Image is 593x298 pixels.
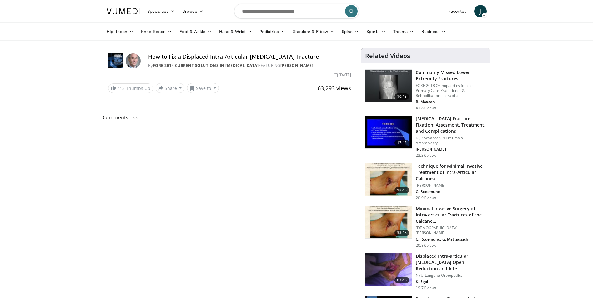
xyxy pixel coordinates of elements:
a: Spine [338,25,363,38]
h3: Minimal Invasive Surgery of Intra-articular Fractures of the Calcane… [416,206,486,224]
h4: How to Fix a Displaced Intra-Articular [MEDICAL_DATA] Fracture [148,53,351,60]
img: heCDP4pTuni5z6vX4xMDoxOjBzMTt2bJ.150x105_q85_crop-smart_upscale.jpg [365,253,412,286]
h3: Technique for Minimal Invasive Treatment of Intra-Articular Calcanea… [416,163,486,182]
a: Sports [363,25,389,38]
div: [DATE] [334,72,351,78]
a: Knee Recon [137,25,176,38]
p: 23.3K views [416,153,436,158]
a: Foot & Ankle [176,25,215,38]
h4: Related Videos [365,52,410,60]
a: Hand & Wrist [215,25,256,38]
p: [PERSON_NAME] [416,147,486,152]
span: 10:48 [394,93,410,100]
img: 4aa379b6-386c-4fb5-93ee-de5617843a87.150x105_q85_crop-smart_upscale.jpg [365,70,412,102]
a: 18:45 Technique for Minimal Invasive Treatment of Intra-Articular Calcanea… [PERSON_NAME] C. Rode... [365,163,486,201]
a: 07:46 Displaced Intra-articular [MEDICAL_DATA] Open Reduction and Inte… NYU Langone Orthopedics K... [365,253,486,291]
a: Favorites [445,5,470,17]
img: VuMedi Logo [107,8,140,14]
a: Business [418,25,450,38]
p: K. Egol [416,279,486,284]
p: 20.9K views [416,196,436,201]
a: Pediatrics [256,25,289,38]
span: Comments 33 [103,113,357,122]
p: [PERSON_NAME] [416,183,486,188]
p: FORE 2018 Orthopaedics for the Primary Care Practitioner & Rehabilitation Therapist [416,83,486,98]
a: Hip Recon [103,25,138,38]
p: B. Maxson [416,99,486,104]
img: Avatar [126,53,141,68]
a: Browse [178,5,207,17]
button: Save to [187,83,219,93]
a: Trauma [389,25,418,38]
h3: Displaced Intra-articular [MEDICAL_DATA] Open Reduction and Inte… [416,253,486,272]
input: Search topics, interventions [234,4,359,19]
span: 07:46 [394,277,410,283]
a: 10:48 Commonly Missed Lower Extremity Fractures FORE 2018 Orthopaedics for the Primary Care Pract... [365,69,486,111]
a: Shoulder & Elbow [289,25,338,38]
a: 413 Thumbs Up [108,83,153,93]
p: ICJR Advances in Trauma & Arthroplasty [416,136,486,146]
a: Specialties [143,5,179,17]
p: 41.8K views [416,106,436,111]
a: 17:45 [MEDICAL_DATA] Fracture Fixation: Assesment, Treatment, and Complications ICJR Advances in ... [365,116,486,158]
a: J [474,5,487,17]
img: FORE 2014 Current Solutions in Foot and Ankle Surgery [108,53,123,68]
img: dedc188c-4393-4618-b2e6-7381f7e2f7ad.150x105_q85_crop-smart_upscale.jpg [365,163,412,196]
p: NYU Langone Orthopedics [416,273,486,278]
span: 18:45 [394,187,410,193]
h3: Commonly Missed Lower Extremity Fractures [416,69,486,82]
img: 35a50d49-627e-422b-a069-3479b31312bc.150x105_q85_crop-smart_upscale.jpg [365,206,412,238]
p: C. Rodemund [416,189,486,194]
a: FORE 2014 Current Solutions in [MEDICAL_DATA] [153,63,259,68]
p: C. Rodemund, G. Mattiassich [416,237,486,242]
img: 297020_0000_1.png.150x105_q85_crop-smart_upscale.jpg [365,116,412,148]
div: By FEATURING [148,63,351,68]
span: 17:45 [394,140,410,146]
p: 20.8K views [416,243,436,248]
h3: [MEDICAL_DATA] Fracture Fixation: Assesment, Treatment, and Complications [416,116,486,134]
p: [DEMOGRAPHIC_DATA][PERSON_NAME] [416,226,486,236]
a: 33:48 Minimal Invasive Surgery of Intra-articular Fractures of the Calcane… [DEMOGRAPHIC_DATA][PE... [365,206,486,248]
span: 413 [117,85,125,91]
a: [PERSON_NAME] [280,63,314,68]
p: 19.7K views [416,286,436,291]
span: 33:48 [394,230,410,236]
button: Share [156,83,185,93]
span: 63,293 views [318,84,351,92]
